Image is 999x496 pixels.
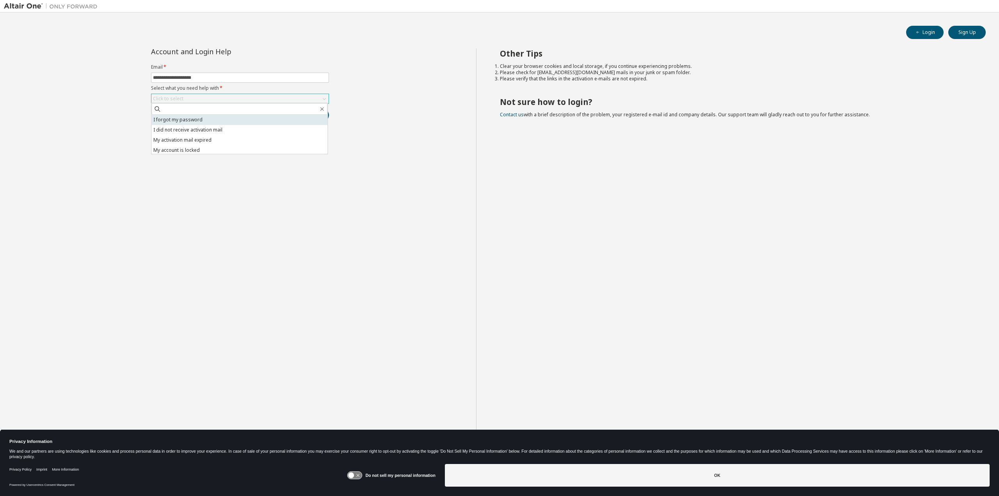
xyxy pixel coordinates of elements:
label: Select what you need help with [151,85,329,91]
img: Altair One [4,2,101,10]
div: Click to select [153,96,183,102]
h2: Other Tips [500,48,972,59]
span: with a brief description of the problem, your registered e-mail id and company details. Our suppo... [500,111,870,118]
li: I forgot my password [151,115,327,125]
li: Please check for [EMAIL_ADDRESS][DOMAIN_NAME] mails in your junk or spam folder. [500,69,972,76]
button: Sign Up [948,26,986,39]
li: Please verify that the links in the activation e-mails are not expired. [500,76,972,82]
div: Account and Login Help [151,48,293,55]
label: Email [151,64,329,70]
div: Click to select [151,94,329,103]
a: Contact us [500,111,524,118]
li: Clear your browser cookies and local storage, if you continue experiencing problems. [500,63,972,69]
h2: Not sure how to login? [500,97,972,107]
button: Login [906,26,944,39]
